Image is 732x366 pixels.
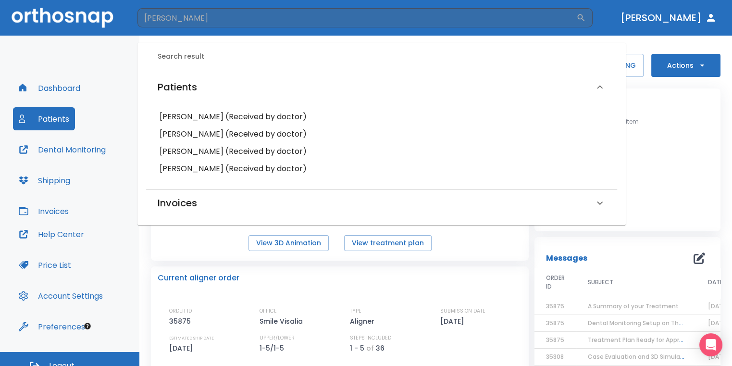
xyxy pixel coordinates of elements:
span: 35875 [546,302,564,310]
p: 1 - 5 [350,342,364,354]
p: SUBMISSION DATE [440,307,485,316]
p: ESTIMATED SHIP DATE [169,334,214,342]
button: Account Settings [13,284,109,307]
div: Invoices [146,189,617,216]
button: View treatment plan [344,235,432,251]
img: Orthosnap [12,8,113,27]
span: [DATE] [708,319,729,327]
span: A Summary of your Treatment [588,302,679,310]
p: TYPE [350,307,361,316]
span: 35308 [546,353,564,361]
div: Open Intercom Messenger [699,333,722,356]
button: Price List [13,253,77,277]
span: [DATE] [708,302,729,310]
button: Invoices [13,200,74,223]
p: Upcoming [544,165,711,177]
button: Actions [651,54,720,77]
button: [PERSON_NAME] [617,9,720,26]
span: 35875 [546,336,564,344]
div: Patients [146,70,617,104]
div: Tooltip anchor [83,322,92,330]
p: Aligner [350,316,378,327]
p: STEPS INCLUDED [350,334,391,342]
span: SUBJECT [588,278,613,287]
button: Shipping [13,169,76,192]
span: 35875 [546,319,564,327]
h6: [PERSON_NAME] (Received by doctor) [160,110,604,124]
button: Help Center [13,223,90,246]
p: Aligner were delivered [544,186,711,198]
span: Treatment Plan Ready for Approval! [588,336,694,344]
h6: Patients [158,79,197,95]
h6: [PERSON_NAME] (Received by doctor) [160,145,604,158]
span: ORDER ID [546,274,565,291]
p: of [366,342,374,354]
h6: Search result [158,51,617,62]
a: Have you fit these aligners? [544,203,711,212]
p: 35875 [169,316,194,327]
p: [DATE] [440,316,468,327]
input: Search by Patient Name or Case # [137,8,576,27]
span: Dental Monitoring Setup on The Delivery Day [588,319,720,327]
h6: [PERSON_NAME] (Received by doctor) [160,127,604,141]
h6: Invoices [158,195,197,211]
span: Case Evaluation and 3D Simulation Ready [588,353,712,361]
button: Preferences [13,315,91,338]
p: Messages [546,252,587,264]
h6: [PERSON_NAME] (Received by doctor) [160,162,604,176]
p: [DATE] [169,342,197,354]
p: ORDER ID [169,307,192,316]
p: OFFICE [260,307,277,316]
p: UPPER/LOWER [260,334,295,342]
button: Dashboard [13,76,86,100]
p: Smile Visalia [260,316,306,327]
span: [DATE] [708,353,729,361]
button: View 3D Animation [248,235,329,251]
p: Current aligner order [158,272,239,284]
p: 36 [376,342,385,354]
button: Dental Monitoring [13,138,112,161]
button: Patients [13,107,75,130]
span: DATE [708,278,723,287]
p: 1-5/1-5 [260,342,287,354]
